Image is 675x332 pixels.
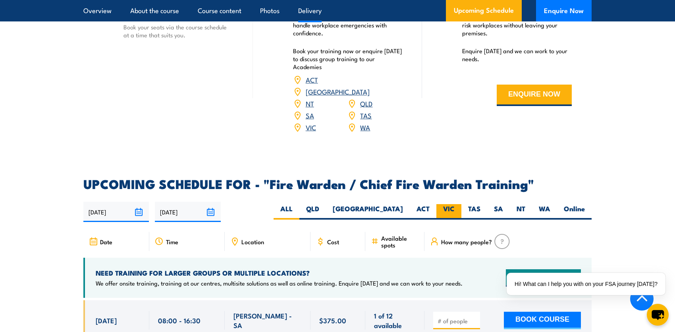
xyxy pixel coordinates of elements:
[410,204,436,220] label: ACT
[96,279,463,287] p: We offer onsite training, training at our centres, multisite solutions as well as online training...
[96,316,117,325] span: [DATE]
[158,316,201,325] span: 08:00 - 16:30
[507,273,665,295] div: Hi! What can I help you with on your FSA journey [DATE]?
[123,23,233,39] p: Book your seats via the course schedule at a time that suits you.
[319,316,346,325] span: $375.00
[233,311,302,330] span: [PERSON_NAME] - SA
[462,47,572,63] p: Enquire [DATE] and we can work to your needs.
[306,87,370,96] a: [GEOGRAPHIC_DATA]
[647,304,669,326] button: chat-button
[557,204,592,220] label: Online
[487,204,510,220] label: SA
[504,312,581,329] button: BOOK COURSE
[461,204,487,220] label: TAS
[497,85,572,106] button: ENQUIRE NOW
[306,110,314,120] a: SA
[438,317,477,325] input: # of people
[83,178,592,189] h2: UPCOMING SCHEDULE FOR - "Fire Warden / Chief Fire Warden Training"
[96,268,463,277] h4: NEED TRAINING FOR LARGER GROUPS OR MULTIPLE LOCATIONS?
[510,204,532,220] label: NT
[374,311,416,330] span: 1 of 12 available
[306,98,314,108] a: NT
[83,202,149,222] input: From date
[327,238,339,245] span: Cost
[360,110,372,120] a: TAS
[532,204,557,220] label: WA
[360,122,370,132] a: WA
[274,204,299,220] label: ALL
[306,75,318,84] a: ACT
[381,235,419,248] span: Available spots
[360,98,372,108] a: QLD
[166,238,178,245] span: Time
[506,269,581,287] button: ENQUIRE NOW
[241,238,264,245] span: Location
[441,238,492,245] span: How many people?
[436,204,461,220] label: VIC
[293,47,403,71] p: Book your training now or enquire [DATE] to discuss group training to our Academies
[299,204,326,220] label: QLD
[100,238,112,245] span: Date
[155,202,220,222] input: To date
[306,122,316,132] a: VIC
[326,204,410,220] label: [GEOGRAPHIC_DATA]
